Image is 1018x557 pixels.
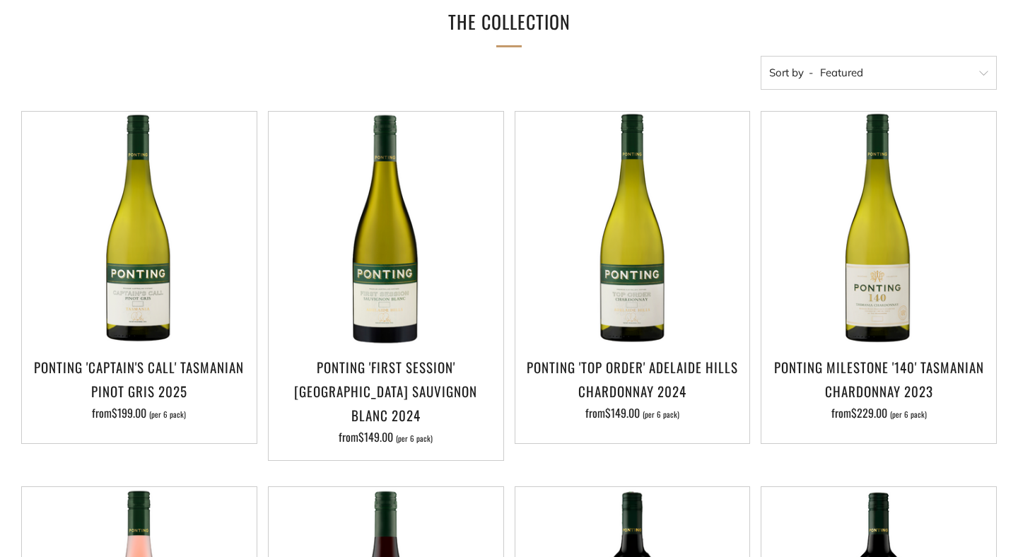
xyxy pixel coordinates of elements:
span: $199.00 [112,404,146,421]
h3: Ponting 'Top Order' Adelaide Hills Chardonnay 2024 [522,355,743,403]
span: (per 6 pack) [890,411,927,418]
a: Ponting Milestone '140' Tasmanian Chardonnay 2023 from$229.00 (per 6 pack) [761,355,996,426]
a: Ponting 'Captain's Call' Tasmanian Pinot Gris 2025 from$199.00 (per 6 pack) [22,355,257,426]
span: from [831,404,927,421]
h1: The Collection [297,6,721,39]
span: (per 6 pack) [643,411,679,418]
a: Ponting 'Top Order' Adelaide Hills Chardonnay 2024 from$149.00 (per 6 pack) [515,355,750,426]
span: from [92,404,186,421]
span: from [585,404,679,421]
span: from [339,428,433,445]
h3: Ponting Milestone '140' Tasmanian Chardonnay 2023 [768,355,989,403]
a: Ponting 'First Session' [GEOGRAPHIC_DATA] Sauvignon Blanc 2024 from$149.00 (per 6 pack) [269,355,503,443]
span: (per 6 pack) [149,411,186,418]
span: (per 6 pack) [396,435,433,442]
span: $149.00 [605,404,640,421]
h3: Ponting 'Captain's Call' Tasmanian Pinot Gris 2025 [29,355,250,403]
span: $149.00 [358,428,393,445]
span: $229.00 [851,404,887,421]
h3: Ponting 'First Session' [GEOGRAPHIC_DATA] Sauvignon Blanc 2024 [276,355,496,428]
